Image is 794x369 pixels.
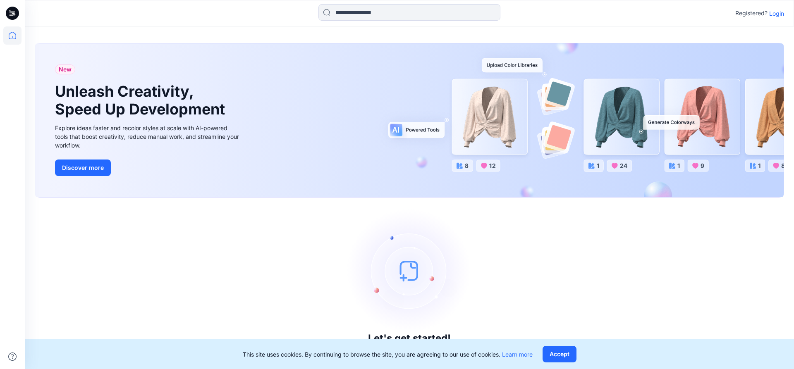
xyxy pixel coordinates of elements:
p: This site uses cookies. By continuing to browse the site, you are agreeing to our use of cookies. [243,350,533,359]
h1: Unleash Creativity, Speed Up Development [55,83,229,118]
button: Accept [543,346,576,362]
h3: Let's get started! [368,333,451,344]
div: Explore ideas faster and recolor styles at scale with AI-powered tools that boost creativity, red... [55,124,241,150]
a: Discover more [55,160,241,176]
p: Login [769,9,784,18]
p: Registered? [735,8,768,18]
img: empty-state-image.svg [347,209,471,333]
span: New [59,64,72,74]
a: Learn more [502,351,533,358]
button: Discover more [55,160,111,176]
